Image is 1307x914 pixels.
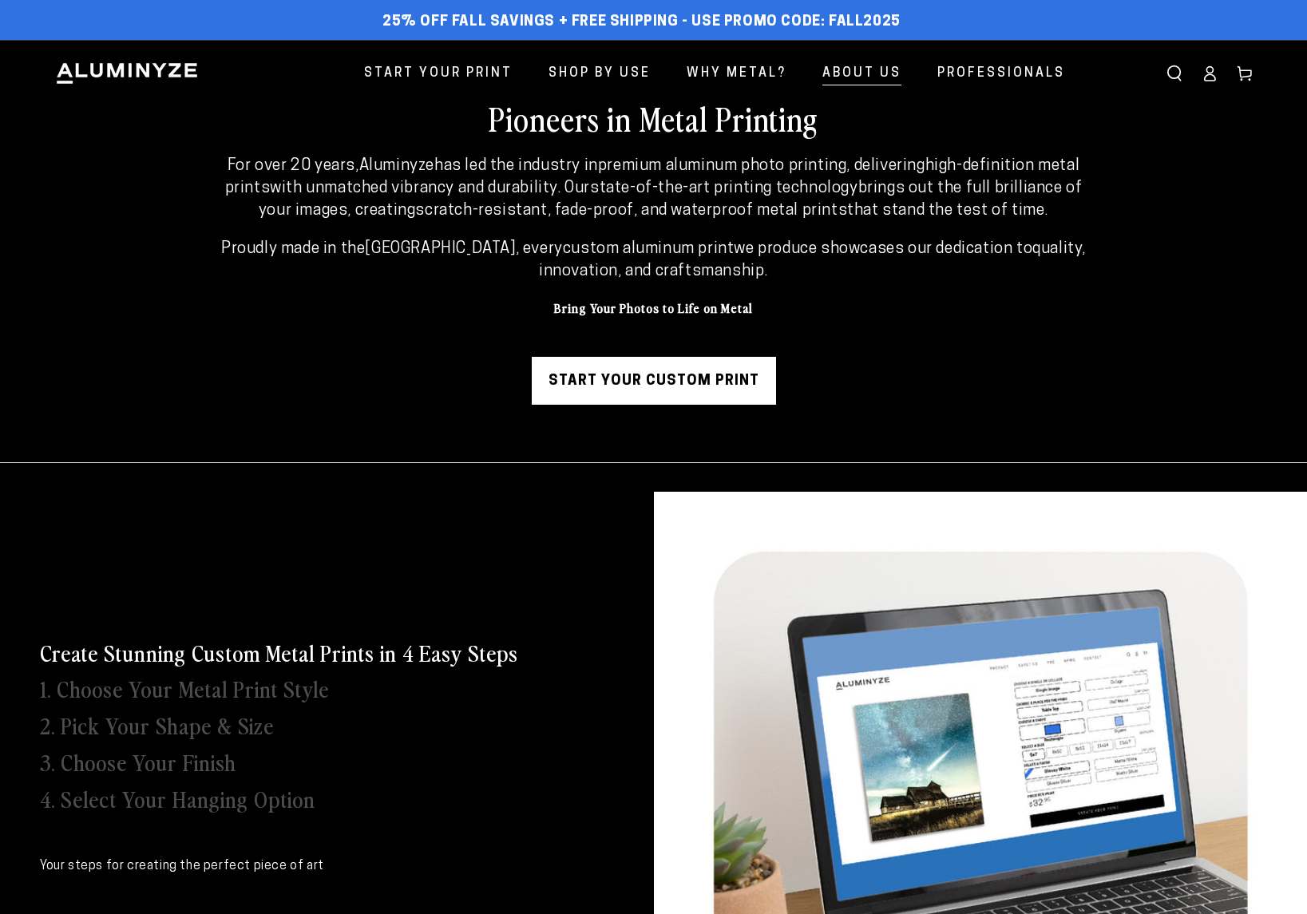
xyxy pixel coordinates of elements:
h3: 4. Select Your Hanging Option [40,784,315,813]
a: Professionals [925,53,1077,95]
strong: Aluminyze [359,158,434,174]
span: Professionals [937,62,1065,85]
strong: scratch-resistant, fade-proof, and waterproof metal prints [415,203,847,219]
img: Aluminyze [55,61,199,85]
span: Shop By Use [549,62,651,85]
summary: Search our site [1157,56,1192,91]
p: Your steps for creating the perfect piece of art [40,857,614,877]
strong: state-of-the-art printing technology [590,180,858,196]
h3: 3. Choose Your Finish [40,747,236,776]
h2: Pioneers in Metal Printing [135,97,1173,139]
span: Why Metal? [687,62,786,85]
p: Proudly made in the , every we produce showcases our dedication to . [212,238,1095,283]
a: Shop By Use [537,53,663,95]
span: About Us [822,62,901,85]
strong: Bring Your Photos to Life on Metal [554,299,753,316]
p: For over 20 years, has led the industry in , delivering with unmatched vibrancy and durability. O... [212,155,1095,222]
span: 25% off FALL Savings + Free Shipping - Use Promo Code: FALL2025 [382,14,901,31]
strong: [GEOGRAPHIC_DATA] [365,241,515,257]
h3: 2. Pick Your Shape & Size [40,710,274,739]
a: Why Metal? [675,53,798,95]
strong: custom aluminum print [563,241,735,257]
h3: Create Stunning Custom Metal Prints in 4 Easy Steps [40,638,518,667]
span: Start Your Print [364,62,513,85]
a: About Us [810,53,913,95]
a: Start Your Print [352,53,525,95]
h3: 1. Choose Your Metal Print Style [40,674,329,702]
strong: premium aluminum photo printing [598,158,847,174]
a: Start Your Custom Print [532,357,776,405]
